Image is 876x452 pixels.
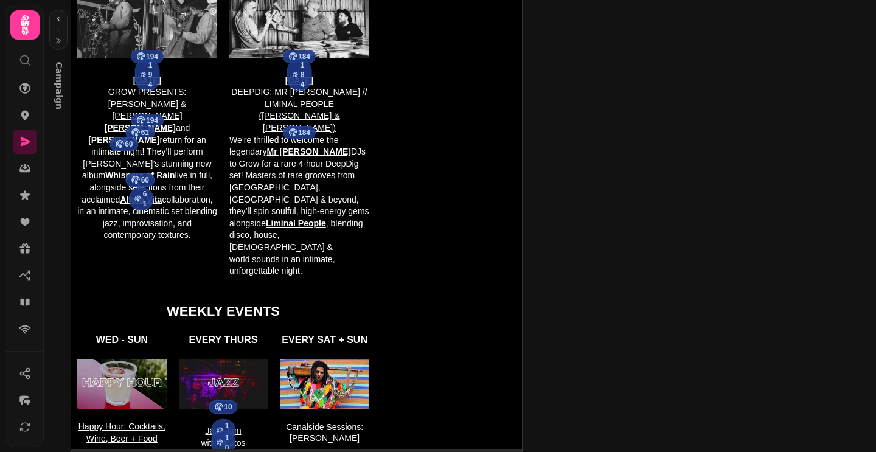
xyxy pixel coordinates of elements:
span: 61 [142,189,148,209]
span: 10 [224,402,232,412]
span: 10 [224,421,230,440]
a: Happy Hour: Cocktails, Wine, Beer + Food [78,422,165,443]
a: with Stratos [201,438,245,448]
span: 184 [299,60,307,89]
p: and return for an intimate night! They’ll perform [PERSON_NAME]’s stunning new album live in full... [77,122,217,242]
strong: WED - SUN [96,335,148,345]
span: 184 [298,52,310,61]
span: 194 [146,116,158,125]
span: 184 [298,128,310,137]
a: Whispers of Rain [105,170,175,180]
span: 60 [125,139,133,149]
a: DEEPDIG: MR [PERSON_NAME] // LIMINAL PEOPLE ([PERSON_NAME] & [PERSON_NAME]) [231,87,367,133]
strong: EVERY THURS [189,335,258,345]
span: 194 [147,60,155,89]
a: [PERSON_NAME] [88,135,159,145]
a: GROW PRESENTS: [PERSON_NAME] & [PERSON_NAME] [108,87,186,120]
span: 60 [141,175,149,185]
a: [DATE] [285,75,313,85]
a: Liminal People [266,218,326,228]
span: 194 [146,52,158,61]
span: Canalside Sessions [286,422,361,432]
strong: EVERY SAT + SUN [282,335,367,345]
a: Canalside Sessions: [PERSON_NAME] [286,422,363,443]
span: : [PERSON_NAME] [286,422,363,443]
a: [DATE] [133,75,161,85]
p: We’re thrilled to welcome the legendary DJs to Grow for a rare 4-hour DeepDig set! Masters of rar... [229,134,369,277]
a: Jazz Jam [205,426,241,436]
a: [PERSON_NAME] [105,123,176,133]
p: Campaign [48,52,70,81]
strong: WEEKLY EVENTS [167,304,280,319]
span: 61 [141,128,149,137]
a: Altera Vita [120,195,162,204]
a: Mr [PERSON_NAME] [267,147,351,156]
